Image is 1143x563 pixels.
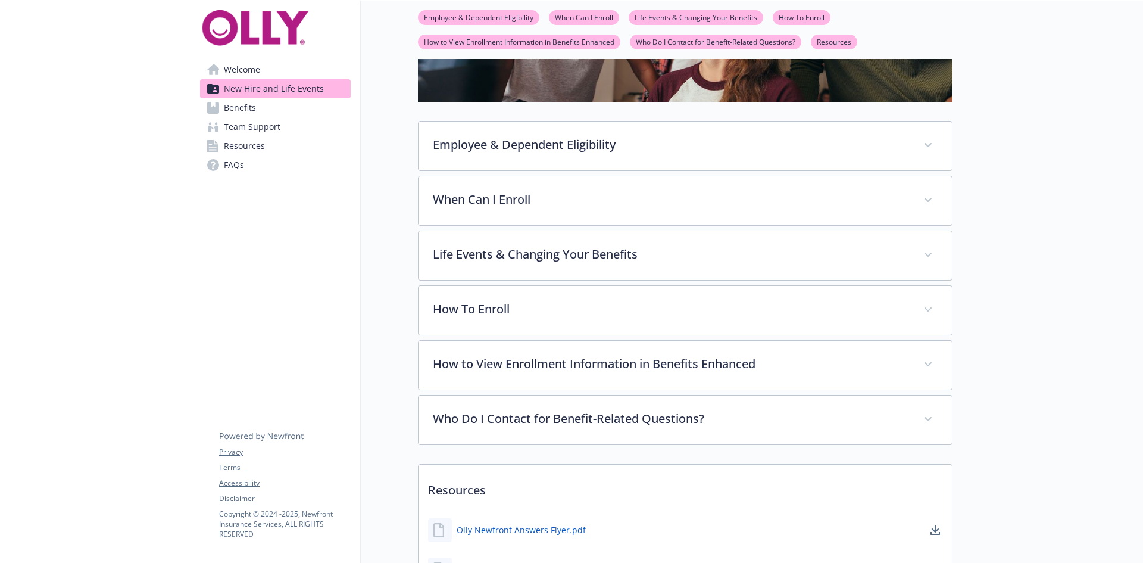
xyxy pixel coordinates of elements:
a: download document [928,523,942,537]
a: Resources [200,136,351,155]
div: How to View Enrollment Information in Benefits Enhanced [419,341,952,390]
span: FAQs [224,155,244,175]
a: New Hire and Life Events [200,79,351,98]
div: When Can I Enroll [419,176,952,225]
a: Team Support [200,117,351,136]
a: Resources [811,36,857,47]
p: Copyright © 2024 - 2025 , Newfront Insurance Services, ALL RIGHTS RESERVED [219,509,350,539]
div: Life Events & Changing Your Benefits [419,231,952,280]
span: New Hire and Life Events [224,79,324,98]
span: Team Support [224,117,280,136]
a: Employee & Dependent Eligibility [418,11,539,23]
p: Employee & Dependent Eligibility [433,136,909,154]
p: How To Enroll [433,300,909,318]
a: Accessibility [219,478,350,489]
a: Terms [219,462,350,473]
p: Resources [419,465,952,509]
a: Disclaimer [219,493,350,504]
div: How To Enroll [419,286,952,335]
p: How to View Enrollment Information in Benefits Enhanced [433,355,909,373]
a: When Can I Enroll [549,11,619,23]
a: FAQs [200,155,351,175]
a: Benefits [200,98,351,117]
span: Benefits [224,98,256,117]
a: How To Enroll [773,11,830,23]
a: Olly Newfront Answers Flyer.pdf [457,524,586,536]
span: Welcome [224,60,260,79]
span: Resources [224,136,265,155]
a: Who Do I Contact for Benefit-Related Questions? [630,36,801,47]
a: Welcome [200,60,351,79]
a: Life Events & Changing Your Benefits [629,11,763,23]
p: Life Events & Changing Your Benefits [433,245,909,263]
div: Who Do I Contact for Benefit-Related Questions? [419,396,952,444]
p: Who Do I Contact for Benefit-Related Questions? [433,410,909,428]
a: Privacy [219,447,350,458]
p: When Can I Enroll [433,191,909,209]
a: How to View Enrollment Information in Benefits Enhanced [418,36,620,47]
div: Employee & Dependent Eligibility [419,122,952,170]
